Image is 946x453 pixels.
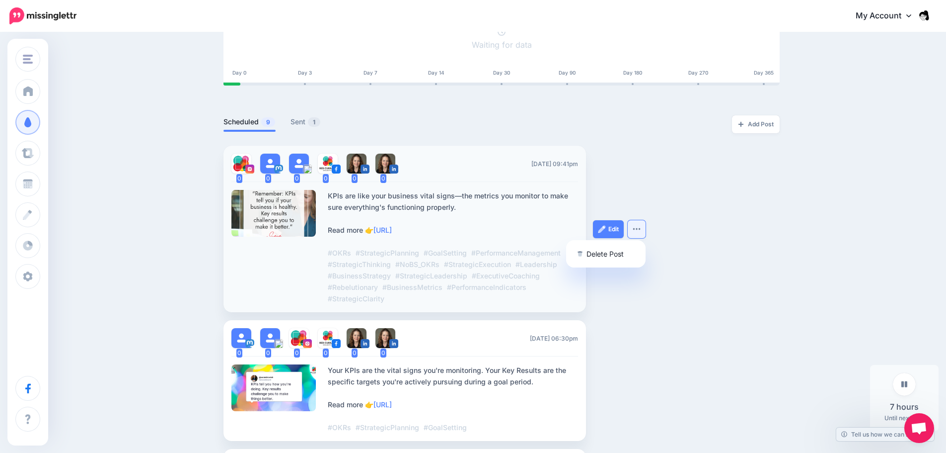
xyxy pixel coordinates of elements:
div: Day 3 [290,70,320,76]
img: mastodon-square.png [245,339,254,348]
img: 162079404_238686777936684_4336106398136497484_n-bsa127696.jpg [231,154,251,174]
span: 0 [265,349,271,358]
span: #PerformanceIndicators [447,283,526,291]
a: Delete Post [570,244,642,264]
img: 1747708894787-72000.png [347,154,366,174]
div: Until next post [870,365,939,431]
span: 0 [323,174,329,183]
img: 291631333_464809612316939_1702899811763182457_n-bsa127698.png [318,154,338,174]
span: 0 [380,174,386,183]
span: 0 [236,349,242,358]
span: 0 [236,174,242,183]
img: facebook-square.png [332,165,341,174]
div: Open chat [904,413,934,443]
span: #StrategicThinking [328,260,391,269]
img: trash.png [578,251,582,256]
div: Day 270 [683,70,713,76]
a: Scheduled9 [223,116,276,128]
span: #StrategicLeadership [395,272,467,280]
img: linkedin-square.png [361,165,369,174]
a: My Account [846,4,931,28]
span: #NoBS_OKRs [395,260,439,269]
img: pencil-white.png [598,225,606,233]
span: #GoalSetting [424,423,467,432]
img: user_default_image.png [289,154,309,174]
span: 1 [308,117,320,127]
span: #Leadership [515,260,557,269]
img: 291631333_464809612316939_1702899811763182457_n-bsa127698.png [318,328,338,348]
a: Waiting for data [472,27,532,50]
img: user_default_image.png [260,154,280,174]
img: user_default_image.png [260,328,280,348]
img: plus-grey-dark.png [738,121,744,127]
img: menu.png [23,55,33,64]
span: #StrategicPlanning [356,423,419,432]
img: 1747708894787-72000.png [375,328,395,348]
span: #GoalSetting [424,249,467,257]
div: Day 0 [224,70,254,76]
a: Sent1 [291,116,321,128]
span: 0 [352,349,358,358]
img: Missinglettr [9,7,76,24]
div: Day 7 [356,70,385,76]
a: Add Post [732,115,780,133]
span: [DATE] 09:41pm [531,159,578,169]
span: 0 [294,349,300,358]
div: KPIs are like your business vital signs—the metrics you monitor to make sure everything's functio... [328,190,578,304]
span: #ExecutiveCoaching [472,272,540,280]
a: Tell us how we can improve [836,428,934,441]
span: #Rebelutionary [328,283,378,291]
img: facebook-square.png [332,339,341,348]
img: instagram-square.png [303,339,312,348]
span: 9 [261,117,275,127]
span: 0 [352,174,358,183]
img: linkedin-square.png [361,339,369,348]
div: Your KPIs are the vital signs you're monitoring. Your Key Results are the specific targets you're... [328,364,578,433]
a: Edit [593,220,624,238]
span: #StrategicPlanning [356,249,419,257]
img: 1747708894787-72000.png [347,328,366,348]
img: mastodon-square.png [274,165,283,174]
img: linkedin-square.png [389,165,398,174]
span: 0 [265,174,271,183]
img: instagram-square.png [245,165,254,174]
img: bluesky-square.png [274,339,283,348]
span: #BusinessStrategy [328,272,391,280]
div: Day 14 [421,70,451,76]
img: 1747708894787-72000.png [375,154,395,174]
a: [URL] [373,400,392,409]
img: bluesky-square.png [303,165,312,174]
div: Day 365 [749,70,779,76]
img: linkedin-square.png [389,339,398,348]
span: 7 hours [890,401,919,413]
span: #OKRs [328,423,351,432]
span: #OKRs [328,249,351,257]
span: [DATE] 06:30pm [530,334,578,343]
img: user_default_image.png [231,328,251,348]
span: 0 [294,174,300,183]
span: #StrategicExecution [444,260,511,269]
img: 162079404_238686777936684_4336106398136497484_n-bsa127696.jpg [289,328,309,348]
span: #BusinessMetrics [382,283,442,291]
a: [URL] [373,226,392,234]
span: #PerformanceManagement [471,249,561,257]
span: 0 [323,349,329,358]
div: Day 90 [552,70,582,76]
span: #StrategicClarity [328,294,384,303]
span: 0 [380,349,386,358]
div: Day 30 [487,70,516,76]
img: dots.png [633,227,641,230]
div: Day 180 [618,70,648,76]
